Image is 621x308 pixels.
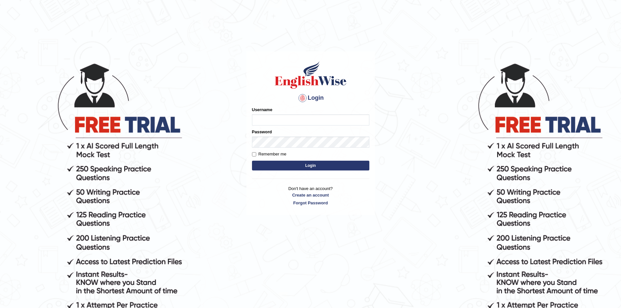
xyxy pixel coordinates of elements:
a: Forgot Password [252,200,369,206]
input: Remember me [252,152,256,156]
img: Logo of English Wise sign in for intelligent practice with AI [274,60,348,90]
label: Remember me [252,151,287,157]
p: Don't have an account? [252,185,369,206]
a: Create an account [252,192,369,198]
h4: Login [252,93,369,103]
label: Username [252,107,273,113]
button: Login [252,161,369,170]
label: Password [252,129,272,135]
